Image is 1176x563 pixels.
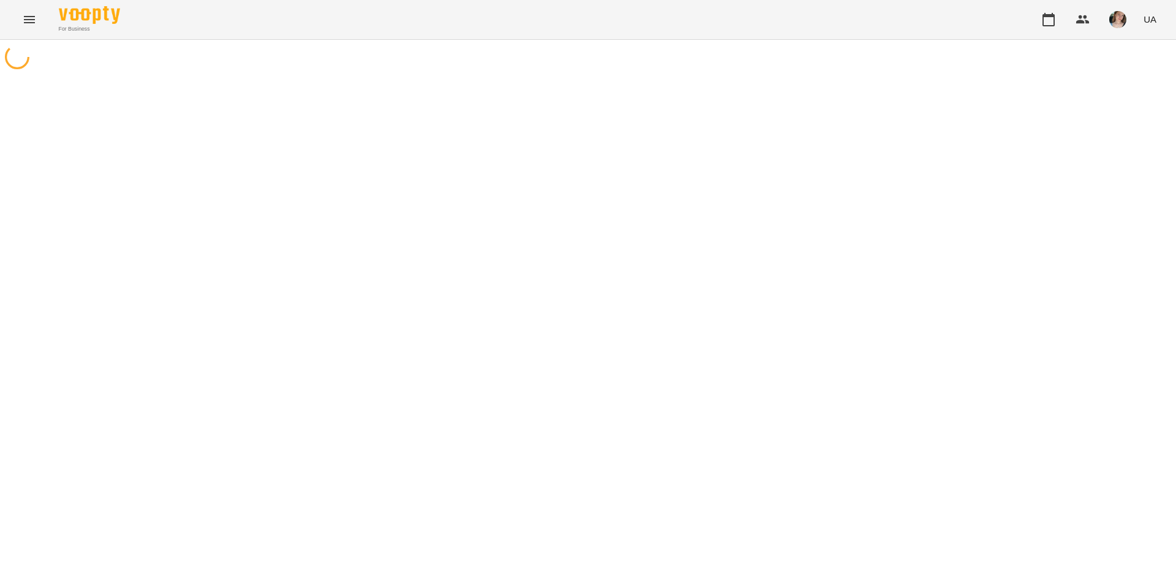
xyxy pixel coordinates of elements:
img: Voopty Logo [59,6,120,24]
img: 6afb9eb6cc617cb6866001ac461bd93f.JPG [1109,11,1126,28]
button: Menu [15,5,44,34]
button: UA [1139,8,1161,31]
span: UA [1144,13,1156,26]
span: For Business [59,25,120,33]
